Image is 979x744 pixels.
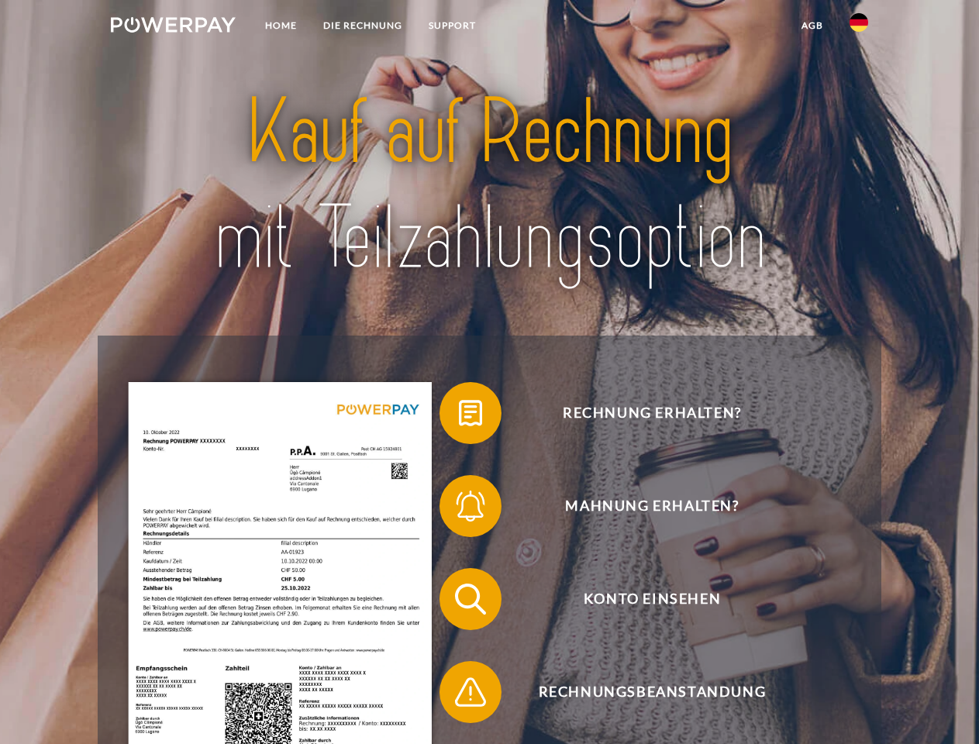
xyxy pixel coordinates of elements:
span: Mahnung erhalten? [462,475,842,537]
a: DIE RECHNUNG [310,12,415,40]
a: Home [252,12,310,40]
button: Mahnung erhalten? [440,475,843,537]
img: qb_bill.svg [451,394,490,432]
img: qb_warning.svg [451,673,490,711]
button: Konto einsehen [440,568,843,630]
span: Rechnung erhalten? [462,382,842,444]
img: logo-powerpay-white.svg [111,17,236,33]
img: qb_search.svg [451,580,490,618]
button: Rechnung erhalten? [440,382,843,444]
img: qb_bell.svg [451,487,490,525]
span: Konto einsehen [462,568,842,630]
a: SUPPORT [415,12,489,40]
img: de [850,13,868,32]
span: Rechnungsbeanstandung [462,661,842,723]
a: agb [788,12,836,40]
button: Rechnungsbeanstandung [440,661,843,723]
img: title-powerpay_de.svg [148,74,831,297]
